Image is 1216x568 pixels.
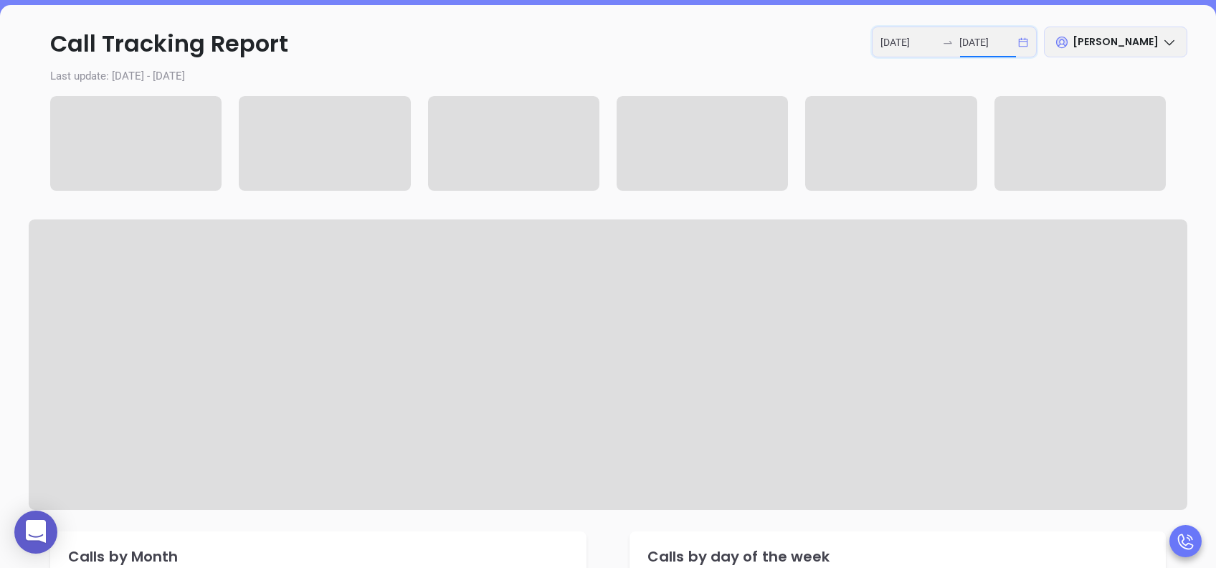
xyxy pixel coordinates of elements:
div: Calls by Month [68,549,572,564]
input: End date [959,34,1015,50]
p: Call Tracking Report [29,27,1187,61]
span: to [942,37,954,48]
span: [PERSON_NAME] [1073,34,1159,49]
input: Start date [880,34,936,50]
div: Calls by day of the week [647,549,1151,564]
span: swap-right [942,37,954,48]
p: Last update: [DATE] - [DATE] [29,68,1187,85]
